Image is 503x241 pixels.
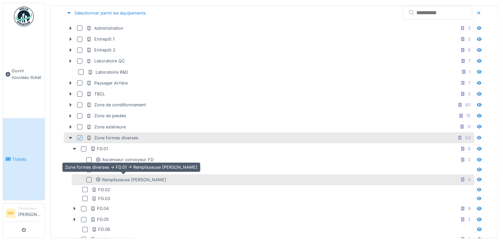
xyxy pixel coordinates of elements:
div: 2 [468,156,471,163]
div: 1 [469,69,471,75]
a: MK Demandeur[PERSON_NAME] [6,206,42,222]
div: Demandeur [18,206,42,211]
div: Administration [86,25,123,31]
div: 3 [468,25,471,31]
div: Zone de pesées [86,113,126,119]
div: 6 [468,146,471,152]
div: Remplisseuse [PERSON_NAME] [96,177,166,183]
div: Laboratoire R&D [88,69,128,75]
div: FD.01 [90,146,108,152]
span: Tickets [12,156,42,162]
img: Badge_color-CXgf-gQk.svg [14,7,34,26]
div: 60 [465,102,471,108]
div: 3 [468,36,471,42]
div: 7 [468,80,471,86]
div: FD.05 [90,216,109,223]
div: Ascenseur convoyeur FD [96,156,153,163]
div: Zone formes diverses -> FD.01 -> Remplisseuse [PERSON_NAME] [62,162,200,172]
div: FD.03 [92,195,110,202]
a: Ouvrir nouveau ticket [3,30,45,118]
div: 15 [466,113,471,119]
div: Entrepôt 1 [86,36,114,42]
div: Laboratoire QC [86,58,125,64]
div: FD.04 [90,205,109,212]
div: Paysager Arrière [86,80,128,86]
li: [PERSON_NAME] [18,206,42,220]
div: 9 [468,205,471,212]
div: 3 [468,91,471,97]
a: Tickets [3,118,45,200]
div: 6 [468,47,471,53]
div: Entrepôt 2 [86,47,115,53]
div: 7 [468,58,471,64]
div: 54 [465,135,471,141]
li: MK [6,208,16,218]
div: Zone de conditionnement [86,102,146,108]
span: Ouvrir nouveau ticket [12,68,42,80]
div: Sélectionner parmi les équipements [64,9,148,17]
div: 11 [467,124,471,130]
div: FD.06 [92,226,110,232]
div: TBCL [86,91,105,97]
div: 2 [468,216,471,223]
div: FD.02 [92,187,110,193]
div: 4 [468,177,471,183]
div: Zone formes diverses [86,135,138,141]
div: Zone extérieure [86,124,126,130]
